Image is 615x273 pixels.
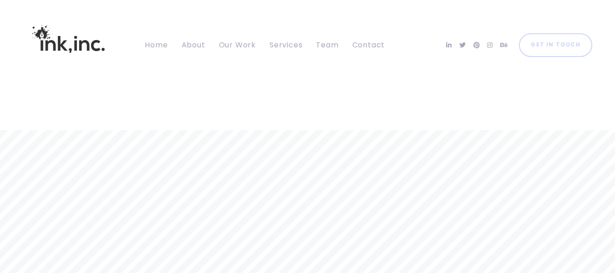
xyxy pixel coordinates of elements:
span: About [182,40,205,50]
img: Ink, Inc. | Marketing Agency [23,8,114,70]
span: Home [145,40,168,50]
span: Services [269,40,302,50]
a: Get in Touch [519,33,592,57]
span: Get in Touch [531,40,580,50]
span: Our Work [219,40,256,50]
span: Team [316,40,338,50]
span: Contact [352,40,385,50]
